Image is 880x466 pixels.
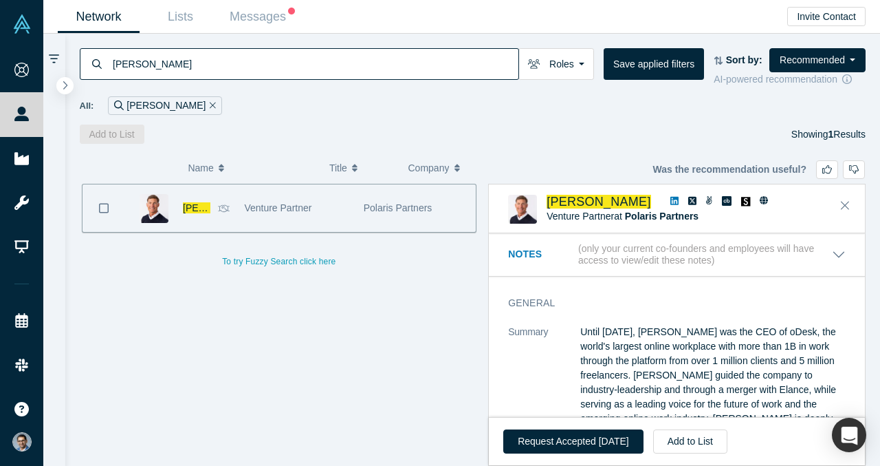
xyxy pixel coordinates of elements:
[714,72,866,87] div: AI-powered recommendation
[503,430,643,454] button: Request Accepted [DATE]
[80,99,94,113] span: All:
[547,195,651,209] a: [PERSON_NAME]
[221,1,303,33] a: Messages
[329,153,394,182] button: Title
[111,47,518,80] input: Search by name, title, company, summary, expertise, investment criteria or topics of focus
[787,7,866,26] button: Invite Contact
[140,194,168,223] img: Gary Swart's Profile Image
[183,202,262,213] a: [PERSON_NAME]
[364,202,432,213] span: Polaris Partners
[244,202,311,213] span: Venture Partner
[726,54,762,65] strong: Sort by:
[828,129,866,140] span: Results
[508,296,826,310] h3: General
[80,125,144,144] button: Add to List
[82,184,125,232] button: Bookmark
[212,253,345,271] button: To try Fuzzy Search click here
[604,48,704,80] button: Save applied filters
[12,14,32,34] img: Alchemist Vault Logo
[652,160,865,179] div: Was the recommendation useful?
[188,153,213,182] span: Name
[108,96,222,115] div: [PERSON_NAME]
[140,1,221,33] a: Lists
[653,430,727,454] button: Add to List
[408,153,473,182] button: Company
[508,243,846,266] button: Notes (only your current co-founders and employees will have access to view/edit these notes)
[547,211,698,222] span: Venture Partner at
[12,432,32,452] img: VP Singh's Account
[508,247,575,262] h3: Notes
[828,129,834,140] strong: 1
[408,153,450,182] span: Company
[791,125,866,144] div: Showing
[625,211,698,222] a: Polaris Partners
[58,1,140,33] a: Network
[578,243,832,266] p: (only your current co-founders and employees will have access to view/edit these notes)
[518,48,594,80] button: Roles
[508,195,537,224] img: Gary Swart's Profile Image
[188,153,315,182] button: Name
[769,48,866,72] button: Recommended
[329,153,347,182] span: Title
[835,195,855,217] button: Close
[206,98,216,114] button: Remove Filter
